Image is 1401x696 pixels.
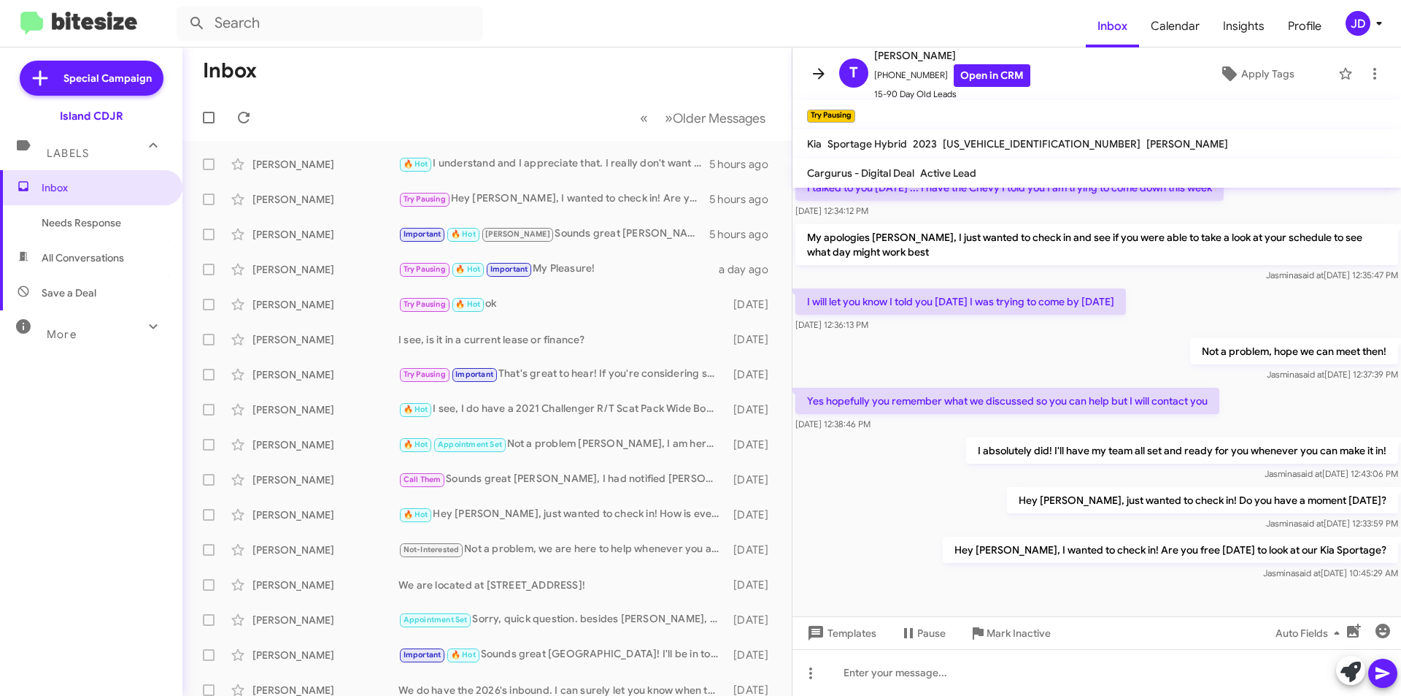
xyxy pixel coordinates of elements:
a: Insights [1211,5,1276,47]
div: [DATE] [726,648,780,662]
span: 2023 [913,137,937,150]
span: Labels [47,147,89,160]
span: Active Lead [920,167,976,180]
div: ok [398,296,726,313]
span: Jasmina [DATE] 10:45:29 AM [1263,567,1398,578]
span: [PERSON_NAME] [485,229,550,239]
span: 🔥 Hot [455,264,480,274]
div: [PERSON_NAME] [252,297,398,312]
button: Mark Inactive [957,620,1062,646]
div: We are located at [STREET_ADDRESS]! [398,578,726,592]
span: said at [1297,468,1322,479]
div: [PERSON_NAME] [252,437,398,452]
span: Important [404,650,441,659]
button: JD [1333,11,1385,36]
span: Call Them [404,475,441,484]
div: [DATE] [726,473,780,487]
div: [DATE] [726,402,780,417]
span: said at [1298,518,1324,529]
div: [DATE] [726,613,780,627]
span: Not-Interested [404,545,460,554]
span: said at [1295,567,1321,578]
span: Try Pausing [404,264,446,274]
span: said at [1298,269,1324,280]
span: Try Pausing [404,194,446,204]
span: [DATE] 12:38:46 PM [795,418,871,429]
a: Special Campaign [20,61,163,96]
div: Sounds great [PERSON_NAME]! Sorry for the delayed responses its been a busy weekend here! Let me ... [398,226,709,242]
div: Not a problem, we are here to help whenever you are ready! [398,541,726,558]
span: Cargurus - Digital Deal [807,167,914,180]
span: Appointment Set [404,615,468,624]
div: [PERSON_NAME] [252,648,398,662]
span: 🔥 Hot [404,159,428,169]
div: I see, I do have a 2021 Challenger R/T Scat Pack Wide Body at around $47,000 but I will keep my e... [398,401,726,418]
span: 🔥 Hot [404,440,428,449]
span: Save a Deal [42,286,96,300]
span: « [640,109,648,127]
div: 5 hours ago [709,192,780,207]
span: All Conversations [42,251,124,265]
span: Mark Inactive [987,620,1051,646]
span: Profile [1276,5,1333,47]
div: [DATE] [726,437,780,452]
span: 15-90 Day Old Leads [874,87,1030,102]
a: Inbox [1086,5,1139,47]
span: [DATE] 12:36:13 PM [795,319,868,330]
div: [DATE] [726,578,780,592]
span: Auto Fields [1275,620,1346,646]
a: Calendar [1139,5,1211,47]
div: That's great to hear! If you're considering selling, we’d love to discuss the details further. Wh... [398,366,726,383]
div: [PERSON_NAME] [252,332,398,347]
button: Previous [631,103,657,133]
span: said at [1299,369,1324,380]
span: [US_VEHICLE_IDENTIFICATION_NUMBER] [943,137,1141,150]
span: Jasmina [DATE] 12:35:47 PM [1266,269,1398,280]
p: I will let you know I told you [DATE] I was trying to come by [DATE] [795,288,1126,315]
span: Apply Tags [1241,61,1294,87]
span: [PHONE_NUMBER] [874,64,1030,87]
div: [DATE] [726,367,780,382]
span: Try Pausing [404,370,446,379]
p: I absolutely did! I'll have my team all set and ready for you whenever you can make it in! [966,437,1398,464]
p: I talked to you [DATE] ... I have the Chevy I told you I am trying to come down this week [795,175,1224,201]
nav: Page navigation example [632,103,774,133]
span: Jasmina [DATE] 12:33:59 PM [1266,518,1398,529]
span: Jasmina [DATE] 12:43:06 PM [1265,468,1398,479]
div: Hey [PERSON_NAME], just wanted to check in! How is everything? [398,506,726,523]
span: [PERSON_NAME] [1146,137,1228,150]
div: [DATE] [726,543,780,557]
span: Templates [804,620,876,646]
p: Hey [PERSON_NAME], I wanted to check in! Are you free [DATE] to look at our Kia Sportage? [943,537,1398,563]
span: » [665,109,673,127]
div: [PERSON_NAME] [252,473,398,487]
span: 🔥 Hot [404,510,428,519]
div: [DATE] [726,332,780,347]
div: [PERSON_NAME] [252,613,398,627]
div: Hey [PERSON_NAME], I wanted to check in! Are you free [DATE] to look at our Kia Sportage? [398,191,709,207]
span: Appointment Set [438,440,502,449]
div: [PERSON_NAME] [252,192,398,207]
button: Pause [888,620,957,646]
p: My apologies [PERSON_NAME], I just wanted to check in and see if you were able to take a look at ... [795,224,1398,265]
div: Not a problem [PERSON_NAME], I am here to help whenever you are ready! [398,436,726,453]
div: Sounds great [GEOGRAPHIC_DATA]! I'll be in touch closer to then with all the new promotions! What... [398,646,726,663]
div: [DATE] [726,297,780,312]
div: JD [1346,11,1370,36]
span: Pause [917,620,946,646]
button: Auto Fields [1264,620,1357,646]
div: [PERSON_NAME] [252,157,398,172]
span: Sportage Hybrid [827,137,907,150]
span: More [47,328,77,341]
span: Jasmina [DATE] 12:37:39 PM [1267,369,1398,380]
div: Sounds great [PERSON_NAME], I had notified [PERSON_NAME]. Was he able to reach you? [398,471,726,488]
div: [PERSON_NAME] [252,402,398,417]
small: Try Pausing [807,110,855,123]
span: 🔥 Hot [451,229,476,239]
button: Next [656,103,774,133]
p: Not a problem, hope we can meet then! [1190,338,1398,364]
div: [PERSON_NAME] [252,508,398,522]
div: [PERSON_NAME] [252,227,398,242]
